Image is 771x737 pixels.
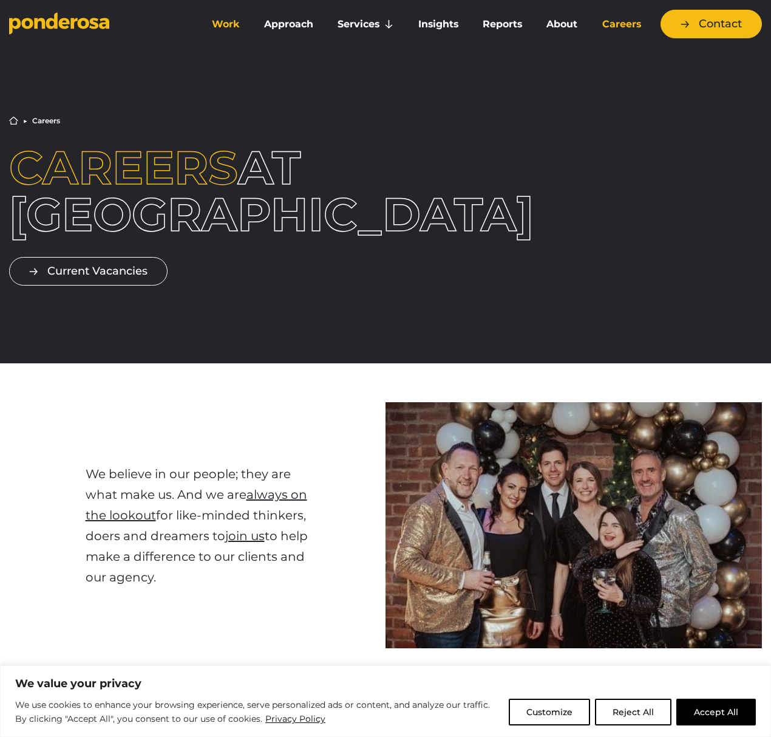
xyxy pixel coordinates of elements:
[509,699,590,725] button: Customize
[473,12,532,37] a: Reports
[328,12,403,37] a: Services
[661,10,762,38] a: Contact
[23,117,27,125] li: ▶︎
[265,711,326,726] a: Privacy Policy
[409,12,468,37] a: Insights
[225,529,265,543] a: join us
[676,699,756,725] button: Accept All
[15,698,500,727] p: We use cookies to enhance your browsing experience, serve personalized ads or content, and analyz...
[593,12,651,37] a: Careers
[9,12,184,36] a: Go to homepage
[595,699,671,725] button: Reject All
[537,12,587,37] a: About
[15,676,756,691] p: We value your privacy
[9,145,312,238] h1: at [GEOGRAPHIC_DATA]
[9,116,18,125] a: Home
[254,12,323,37] a: Approach
[32,117,60,125] li: Careers
[202,12,250,37] a: Work
[9,257,168,286] a: Current Vacancies
[386,402,762,648] img: Ponderosa Management
[86,464,310,588] p: We believe in our people; they are what make us. And we are for like-minded thinkers, doers and d...
[86,487,307,523] a: always on the lookout
[9,139,238,196] span: Careers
